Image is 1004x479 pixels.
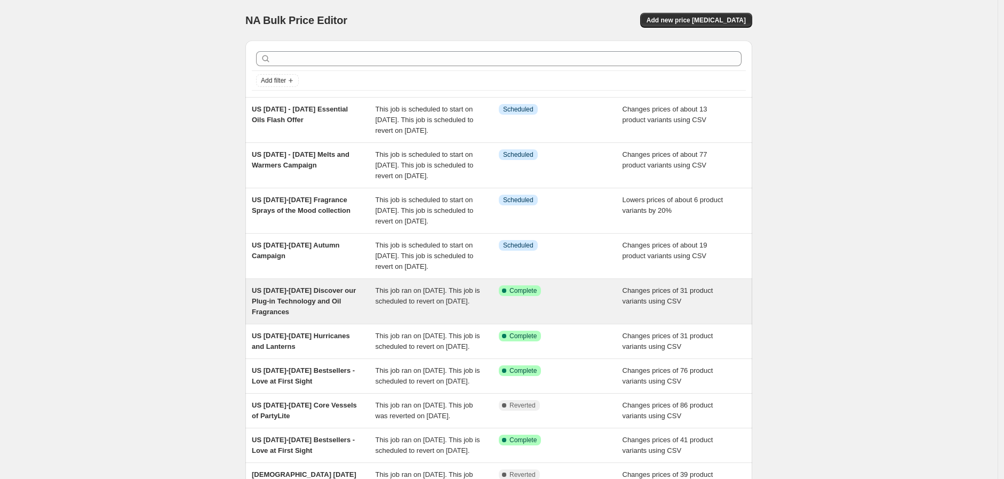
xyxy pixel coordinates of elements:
[623,105,707,124] span: Changes prices of about 13 product variants using CSV
[252,286,356,316] span: US [DATE]-[DATE] Discover our Plug-in Technology and Oil Fragrances
[376,332,480,350] span: This job ran on [DATE]. This job is scheduled to revert on [DATE].
[252,401,357,420] span: US [DATE]-[DATE] Core Vessels of PartyLite
[376,241,474,270] span: This job is scheduled to start on [DATE]. This job is scheduled to revert on [DATE].
[509,470,536,479] span: Reverted
[252,241,339,260] span: US [DATE]-[DATE] Autumn Campaign
[623,286,713,305] span: Changes prices of 31 product variants using CSV
[376,286,480,305] span: This job ran on [DATE]. This job is scheduled to revert on [DATE].
[647,16,746,25] span: Add new price [MEDICAL_DATA]
[623,241,707,260] span: Changes prices of about 19 product variants using CSV
[252,196,350,214] span: US [DATE]-[DATE] Fragrance Sprays of the Mood collection
[376,105,474,134] span: This job is scheduled to start on [DATE]. This job is scheduled to revert on [DATE].
[252,436,355,454] span: US [DATE]-[DATE] Bestsellers - Love at First Sight
[252,332,350,350] span: US [DATE]-[DATE] Hurricanes and Lanterns
[252,150,349,169] span: US [DATE] - [DATE] Melts and Warmers Campaign
[256,74,299,87] button: Add filter
[503,241,533,250] span: Scheduled
[252,105,348,124] span: US [DATE] - [DATE] Essential Oils Flash Offer
[503,105,533,114] span: Scheduled
[509,286,537,295] span: Complete
[376,150,474,180] span: This job is scheduled to start on [DATE]. This job is scheduled to revert on [DATE].
[261,76,286,85] span: Add filter
[245,14,347,26] span: NA Bulk Price Editor
[503,196,533,204] span: Scheduled
[623,436,713,454] span: Changes prices of 41 product variants using CSV
[376,401,473,420] span: This job ran on [DATE]. This job was reverted on [DATE].
[509,401,536,410] span: Reverted
[376,196,474,225] span: This job is scheduled to start on [DATE]. This job is scheduled to revert on [DATE].
[640,13,752,28] button: Add new price [MEDICAL_DATA]
[509,436,537,444] span: Complete
[376,436,480,454] span: This job ran on [DATE]. This job is scheduled to revert on [DATE].
[503,150,533,159] span: Scheduled
[623,401,713,420] span: Changes prices of 86 product variants using CSV
[623,150,707,169] span: Changes prices of about 77 product variants using CSV
[252,366,355,385] span: US [DATE]-[DATE] Bestsellers - Love at First Sight
[623,332,713,350] span: Changes prices of 31 product variants using CSV
[623,366,713,385] span: Changes prices of 76 product variants using CSV
[376,366,480,385] span: This job ran on [DATE]. This job is scheduled to revert on [DATE].
[509,366,537,375] span: Complete
[509,332,537,340] span: Complete
[623,196,723,214] span: Lowers prices of about 6 product variants by 20%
